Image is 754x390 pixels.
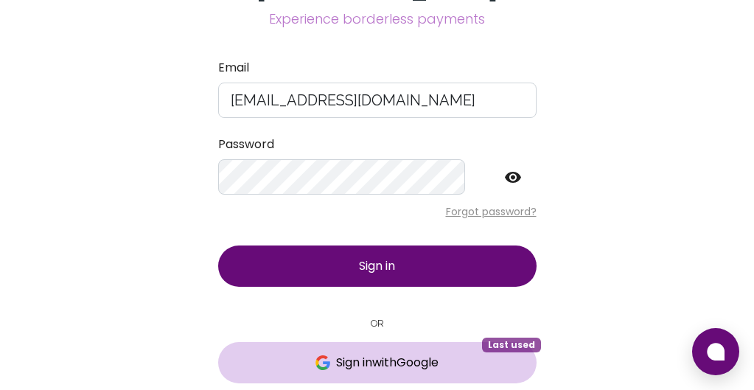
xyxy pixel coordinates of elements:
[218,316,537,330] small: OR
[359,257,395,274] span: Sign in
[218,9,537,29] span: Experience borderless payments
[482,338,541,352] span: Last used
[218,59,537,77] label: Email
[218,136,537,153] label: Password
[336,354,439,372] span: Sign in with Google
[315,355,330,370] img: Google
[692,328,739,375] button: Open chat window
[218,342,537,383] button: GoogleSign inwithGoogleLast used
[218,204,537,219] p: Forgot password?
[218,246,537,287] button: Sign in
